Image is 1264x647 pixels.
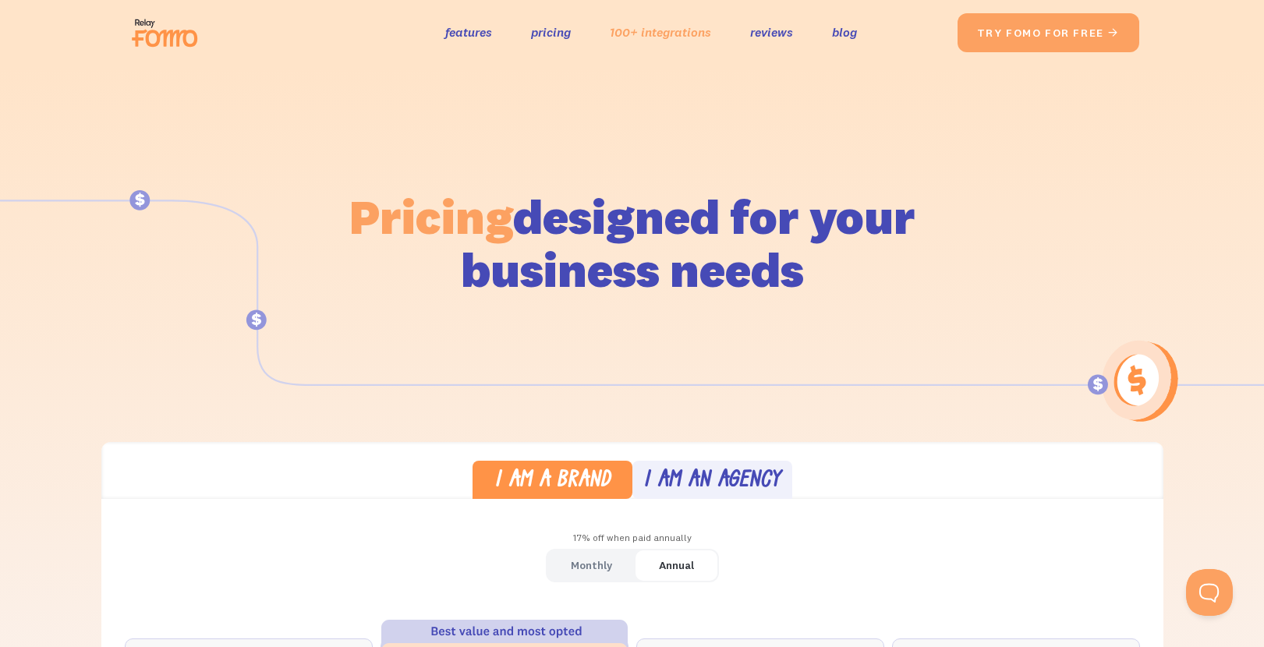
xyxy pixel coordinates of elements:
span: Pricing [349,186,513,246]
div: Monthly [571,554,612,577]
a: pricing [531,21,571,44]
a: try fomo for free [958,13,1139,52]
iframe: Toggle Customer Support [1186,569,1233,616]
div: I am an agency [643,470,781,493]
a: 100+ integrations [610,21,711,44]
h1: designed for your business needs [349,190,916,296]
a: reviews [750,21,793,44]
span:  [1107,26,1120,40]
div: Annual [659,554,694,577]
div: I am a brand [494,470,611,493]
a: features [445,21,492,44]
div: 17% off when paid annually [101,527,1163,550]
a: blog [832,21,857,44]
